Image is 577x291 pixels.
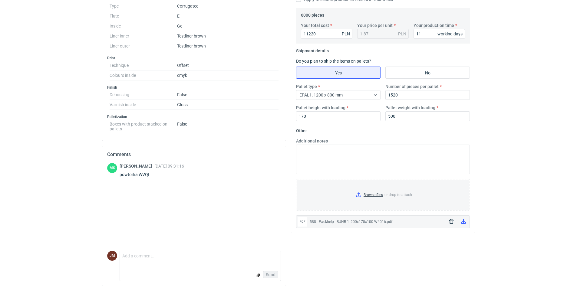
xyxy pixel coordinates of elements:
dd: False [177,119,279,131]
label: Do you plan to ship the items on pallets? [296,59,371,64]
dd: Gloss [177,100,279,110]
span: [DATE] 09:31:16 [154,164,184,168]
figcaption: MS [107,163,117,173]
input: 0 [301,29,352,39]
span: EPAL1, 1200 x 800 mm [299,93,343,97]
label: No [385,67,470,79]
dt: Debossing [110,90,177,100]
label: Additional notes [296,138,328,144]
div: working days [437,31,463,37]
dd: Testliner brown [177,41,279,51]
h2: Comments [107,151,281,158]
div: pdf [298,217,307,227]
h3: Palletization [107,114,281,119]
dd: False [177,90,279,100]
label: Yes [296,67,381,79]
label: Your production time [414,22,454,28]
label: Pallet type [296,83,317,90]
h3: Finish [107,85,281,90]
span: [PERSON_NAME] [120,164,154,168]
dd: cmyk [177,70,279,80]
span: Send [266,273,275,277]
dd: Testliner brown [177,31,279,41]
dd: Corrugated [177,1,279,11]
dt: Colours inside [110,70,177,80]
dt: Technique [110,60,177,70]
div: Maciej Sikora [107,163,117,173]
input: 0 [296,111,381,121]
input: 0 [385,111,470,121]
div: JOANNA MOCZAŁA [107,251,117,261]
dd: E [177,11,279,21]
label: Pallet height with loading [296,105,345,111]
dt: Inside [110,21,177,31]
label: Number of pieces per pallet [385,83,439,90]
dt: Flute [110,11,177,21]
dt: Liner inner [110,31,177,41]
input: 0 [385,90,470,100]
figcaption: JM [107,251,117,261]
h3: Print [107,56,281,60]
legend: 6000 pieces [301,10,324,18]
input: 0 [414,29,465,39]
legend: Other [296,126,307,133]
dt: Varnish inside [110,100,177,110]
label: Your total cost [301,22,329,28]
dt: Type [110,1,177,11]
label: Your price per unit [357,22,393,28]
label: Pallet weight with loading [385,105,435,111]
div: powtórka WVQI [120,172,184,178]
div: 588 - Packhelp - BUNR-1_200x170x100 W4016.pdf [310,219,444,225]
legend: Shipment details [296,46,329,53]
dd: Offset [177,60,279,70]
button: Send [263,271,278,278]
label: or drop to attach [296,179,470,210]
dt: Boxes with product stacked on pallets [110,119,177,131]
div: PLN [342,31,350,37]
div: PLN [398,31,406,37]
dd: Gc [177,21,279,31]
dt: Liner outer [110,41,177,51]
